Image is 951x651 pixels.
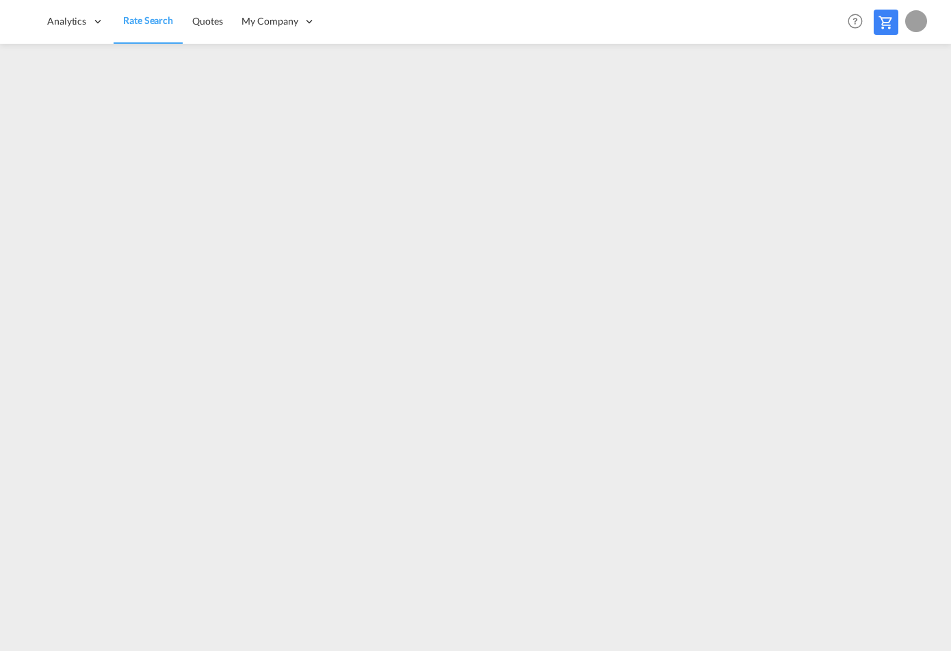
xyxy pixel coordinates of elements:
span: My Company [242,14,298,28]
div: Help [844,10,874,34]
span: Rate Search [123,14,173,26]
span: Analytics [47,14,86,28]
span: Help [844,10,867,33]
span: Quotes [192,15,222,27]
